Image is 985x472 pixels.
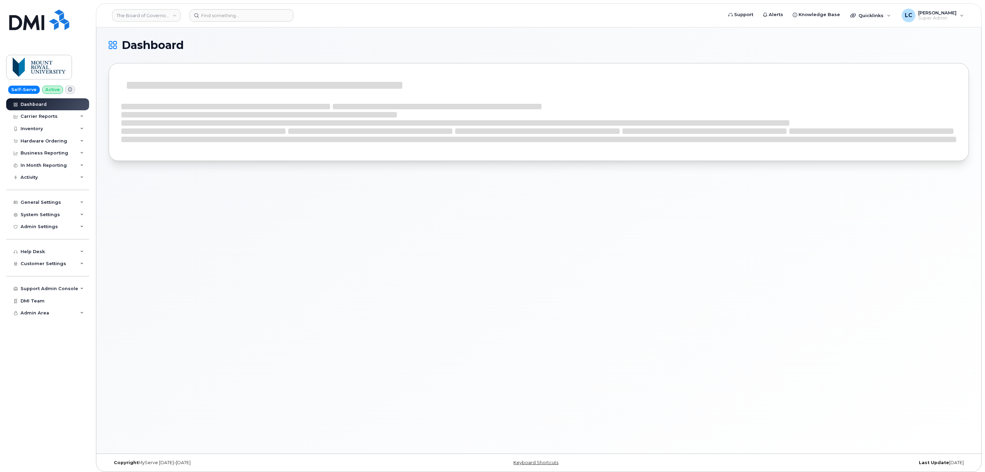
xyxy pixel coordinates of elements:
[122,40,184,50] span: Dashboard
[919,460,949,465] strong: Last Update
[109,460,396,465] div: MyServe [DATE]–[DATE]
[682,460,969,465] div: [DATE]
[114,460,138,465] strong: Copyright
[513,460,558,465] a: Keyboard Shortcuts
